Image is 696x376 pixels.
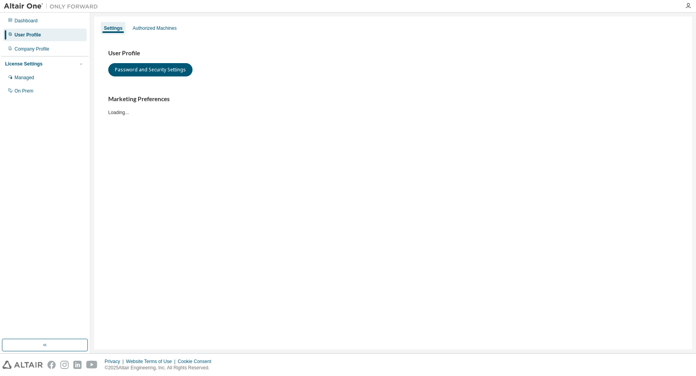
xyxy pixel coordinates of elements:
[15,18,38,24] div: Dashboard
[108,95,678,103] h3: Marketing Preferences
[86,361,98,369] img: youtube.svg
[133,25,176,31] div: Authorized Machines
[15,88,33,94] div: On Prem
[15,32,41,38] div: User Profile
[108,49,678,57] h3: User Profile
[5,61,42,67] div: License Settings
[108,95,678,115] div: Loading...
[60,361,69,369] img: instagram.svg
[15,46,49,52] div: Company Profile
[105,358,126,365] div: Privacy
[105,365,216,371] p: © 2025 Altair Engineering, Inc. All Rights Reserved.
[47,361,56,369] img: facebook.svg
[178,358,216,365] div: Cookie Consent
[4,2,102,10] img: Altair One
[15,74,34,81] div: Managed
[2,361,43,369] img: altair_logo.svg
[73,361,82,369] img: linkedin.svg
[104,25,122,31] div: Settings
[108,63,193,76] button: Password and Security Settings
[126,358,178,365] div: Website Terms of Use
